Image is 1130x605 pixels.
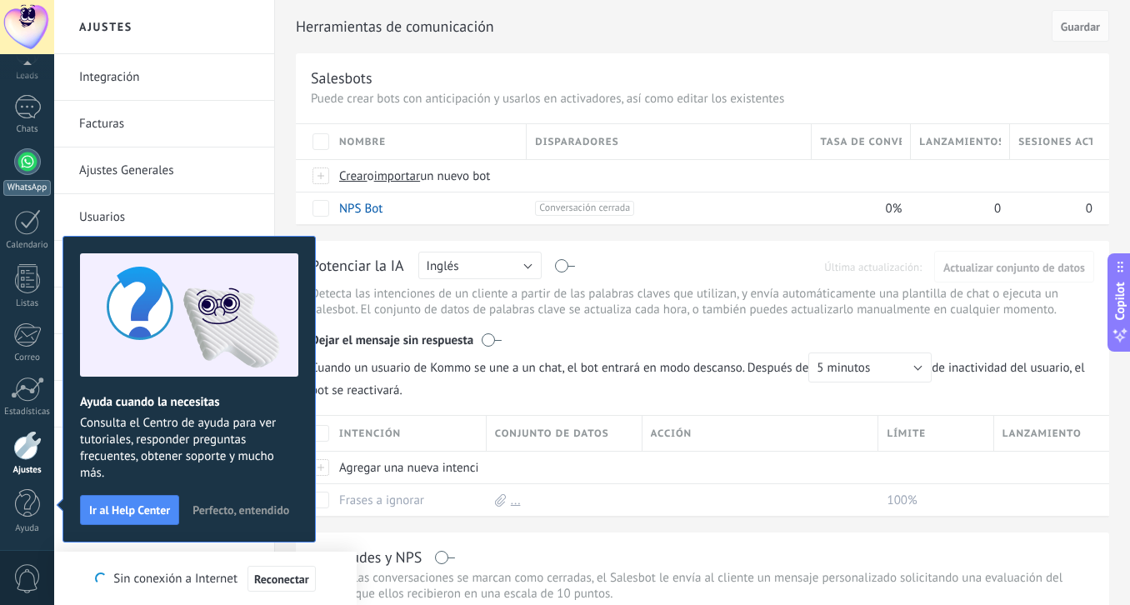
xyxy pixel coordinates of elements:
div: Ayuda [3,523,52,534]
span: Conversación cerrada [535,201,634,216]
button: Guardar [1052,10,1109,42]
span: o [367,168,374,184]
span: Copilot [1112,282,1128,321]
a: ... [511,492,521,508]
li: Usuarios [54,194,274,241]
button: 5 minutos [808,352,932,382]
span: 0 [1086,201,1092,217]
div: Potenciar la IA [311,256,404,277]
span: Crear [339,168,367,184]
div: Correo [3,352,52,363]
span: Ir al Help Center [89,504,170,516]
span: Nombre [339,134,386,150]
div: Sin conexión a Internet [95,565,315,592]
div: 0 [1010,192,1092,224]
p: Cuando las conversaciones se marcan como cerradas, el Salesbot le envía al cliente un mensaje per... [311,570,1094,602]
span: 0 [994,201,1001,217]
span: Cuando un usuario de Kommo se une a un chat, el bot entrará en modo descanso. Después de [311,352,932,382]
span: Límite [887,426,926,442]
h2: Ayuda cuando la necesitas [80,394,298,410]
a: Facturas [79,101,257,147]
span: Sesiones activas [1018,134,1092,150]
div: Estadísticas [3,407,52,417]
span: de inactividad del usuario, el bot se reactivará. [311,352,1094,398]
div: 0% [812,192,902,224]
button: Ir al Help Center [80,495,179,525]
button: Inglés [418,252,542,279]
a: Frases a ignorar [339,492,424,508]
li: Integración [54,54,274,101]
div: Solicitudes y NPS [311,547,422,567]
li: Ajustes Generales [54,147,274,194]
a: Ajustes Generales [79,147,257,194]
span: un nuevo bot [420,168,490,184]
div: WhatsApp [3,180,51,196]
span: importar [374,168,421,184]
span: Consulta el Centro de ayuda para ver tutoriales, responder preguntas frecuentes, obtener soporte ... [80,415,298,482]
a: NPS Bot [339,201,382,217]
li: Facturas [54,101,274,147]
h2: Herramientas de comunicación [296,10,1046,43]
div: Salesbots [311,68,372,87]
div: Dejar el mensaje sin respuesta [311,321,1094,352]
div: Calendario [3,240,52,251]
div: Ajustes [3,465,52,476]
a: Usuarios [79,194,257,241]
span: 5 minutos [817,360,870,376]
button: Perfecto, entendido [185,497,297,522]
span: Tasa de conversión [820,134,902,150]
span: Guardar [1061,21,1100,32]
span: Intención [339,426,401,442]
span: 0% [886,201,902,217]
span: Disparadores [535,134,618,150]
p: Detecta las intenciones de un cliente a partir de las palabras claves que utilizan, y envía autom... [311,286,1094,317]
span: Lanzamientos totales [919,134,1001,150]
div: 0 [911,192,1002,224]
span: Conjunto de datos [495,426,609,442]
p: Puede crear bots con anticipación y usarlos en activadores, así como editar los existentes [311,91,1094,107]
span: Perfecto, entendido [192,504,289,516]
div: Agregar una nueva intención [331,452,478,483]
button: Reconectar [247,566,316,592]
span: Acción [651,426,692,442]
span: Inglés [427,258,459,274]
span: Lanzamiento [1002,426,1082,442]
span: Reconectar [254,573,309,585]
div: 100% [878,484,985,516]
a: Integración [79,54,257,101]
div: Chats [3,124,52,135]
span: 100% [887,492,917,508]
div: Listas [3,298,52,309]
